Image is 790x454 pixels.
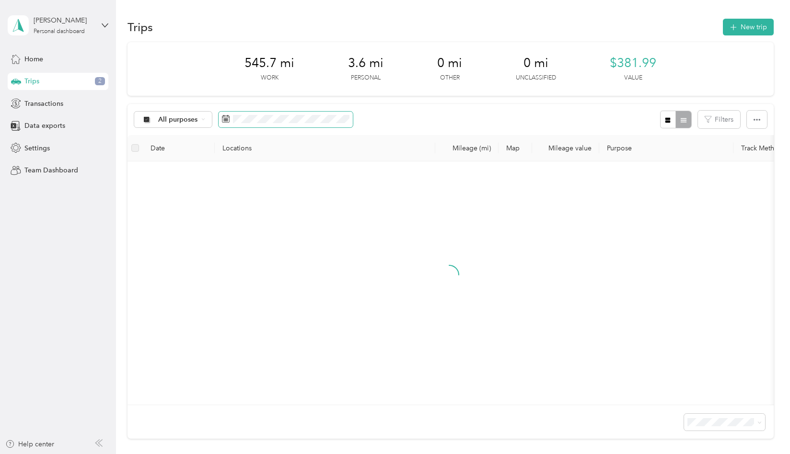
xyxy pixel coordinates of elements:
[24,165,78,175] span: Team Dashboard
[215,135,435,161] th: Locations
[261,74,279,82] p: Work
[516,74,556,82] p: Unclassified
[351,74,381,82] p: Personal
[499,135,532,161] th: Map
[34,29,85,34] div: Personal dashboard
[348,56,383,71] span: 3.6 mi
[440,74,460,82] p: Other
[723,19,774,35] button: New trip
[158,116,198,123] span: All purposes
[128,22,153,32] h1: Trips
[24,143,50,153] span: Settings
[244,56,294,71] span: 545.7 mi
[532,135,599,161] th: Mileage value
[24,54,43,64] span: Home
[24,76,39,86] span: Trips
[736,400,790,454] iframe: Everlance-gr Chat Button Frame
[5,439,54,449] button: Help center
[624,74,642,82] p: Value
[143,135,215,161] th: Date
[610,56,656,71] span: $381.99
[437,56,462,71] span: 0 mi
[95,77,105,86] span: 2
[24,99,63,109] span: Transactions
[599,135,733,161] th: Purpose
[523,56,548,71] span: 0 mi
[34,15,93,25] div: [PERSON_NAME]
[24,121,65,131] span: Data exports
[435,135,499,161] th: Mileage (mi)
[698,111,740,128] button: Filters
